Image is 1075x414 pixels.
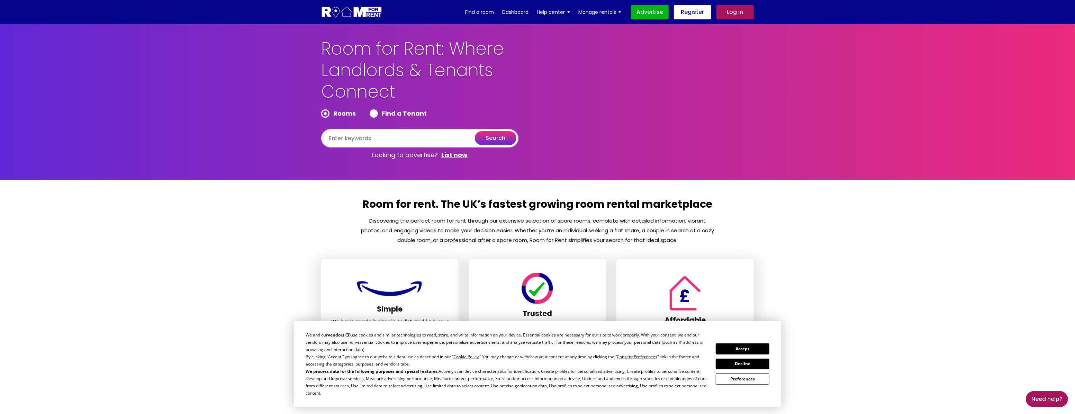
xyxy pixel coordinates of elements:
a: Dashboard [502,7,529,17]
a: Log in [716,5,754,19]
label: Find a Tenant [370,109,427,118]
p: We and our use cookies and similar technologies to read, store, and write information on your dev... [306,331,707,353]
a: Advertise [631,5,669,19]
img: Room For Rent [520,273,554,304]
p: Discovering the perfect room for rent through our extensive selection of spare rooms, complete wi... [360,216,715,245]
p: By clicking “Accept,” you agree to our website's data use as described in our “ .” You may change... [306,353,707,368]
p: We have made it simple to list and find your next room for rent, so let us take the weight off yo... [330,317,450,346]
button: search [475,131,516,145]
h3: Trusted [478,309,598,322]
span: Cookie Policy [453,354,479,360]
h2: Room for rent. The UK’s fastest growing room rental marketplace [360,197,715,216]
a: Manage rentals [578,7,621,17]
h3: Affordable [625,316,745,328]
b: We process data for the following purposes and special features: [306,368,439,374]
a: Help center [537,7,570,17]
label: Rooms [321,109,356,118]
span: vendors (3) [328,332,351,338]
button: Decline [716,359,769,369]
button: Preferences [716,373,769,384]
button: Accept [716,343,769,354]
a: Need Help? [1026,391,1068,407]
a: Register [674,5,711,19]
a: List now [441,151,468,159]
h1: Room for Rent: Where Landlords & Tenants Connect [321,38,553,109]
div: Cookie Consent Prompt [294,321,781,407]
p: Looking to advertise? [321,147,518,163]
input: Enter keywords [321,129,518,147]
p: Actively scan device characteristics for identification, Create profiles for personalised adverti... [306,368,707,397]
img: Room For Rent [666,276,704,310]
a: Find a room [465,7,494,17]
span: Consent Preferences [617,354,657,360]
h3: Simple [330,305,450,317]
img: Logo for Room for Rent, featuring a welcoming design with a house icon and modern typography [321,6,382,19]
img: Room For Rent [355,278,424,299]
